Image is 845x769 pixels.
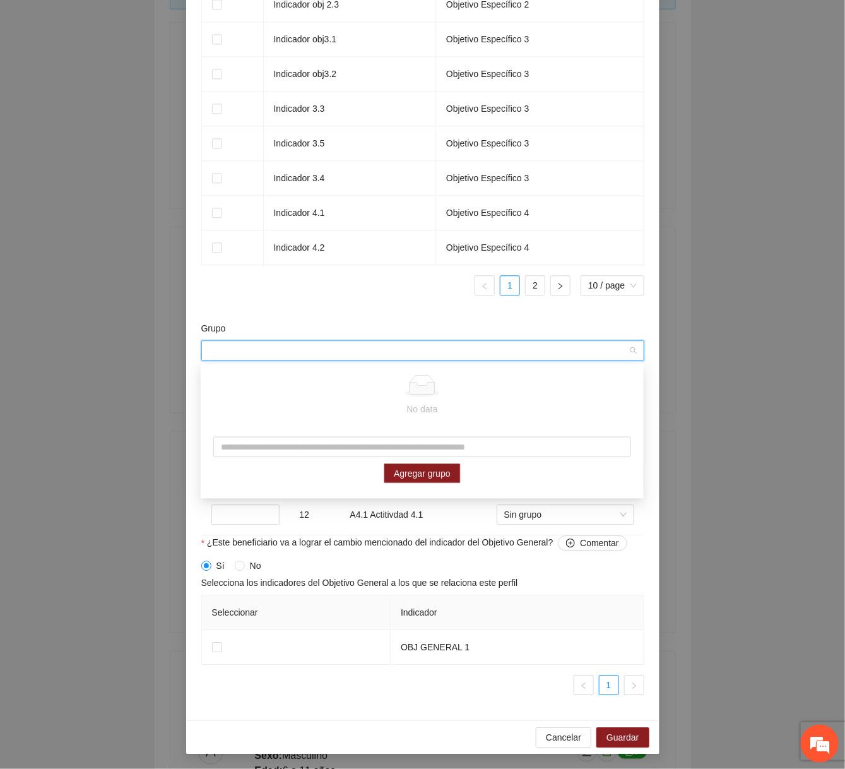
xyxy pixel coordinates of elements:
[436,196,644,230] td: Objetivo Específico 4
[600,676,618,694] a: 1
[436,57,644,92] td: Objetivo Específico 3
[580,536,618,550] span: Comentar
[264,126,436,161] td: Indicador 3.5
[475,275,495,295] li: Previous Page
[264,161,436,196] td: Indicador 3.4
[264,230,436,265] td: Indicador 4.2
[504,505,627,524] span: Sin grupo
[394,467,451,480] span: Agregar grupo
[436,22,644,57] td: Objetivo Específico 3
[207,6,237,37] div: Minimizar ventana de chat en vivo
[481,282,488,290] span: left
[6,345,240,389] textarea: Escriba su mensaje y pulse “Intro”
[566,539,575,549] span: plus-circle
[264,57,436,92] td: Indicador obj3.2
[557,282,564,290] span: right
[580,682,588,689] span: left
[208,402,636,416] div: No data
[536,727,591,748] button: Cancelar
[546,730,581,744] span: Cancelar
[558,535,627,551] button: ¿Este beneficiario va a lograr el cambio mencionado del indicador del Objetivo General?
[475,275,495,295] button: left
[550,275,570,295] button: right
[436,161,644,196] td: Objetivo Específico 3
[391,595,644,630] th: Indicador
[436,230,644,265] td: Objetivo Específico 4
[630,682,638,689] span: right
[500,276,519,295] a: 1
[209,341,628,360] input: Grupo
[550,275,570,295] li: Next Page
[500,275,520,295] li: 1
[290,494,340,535] td: 12
[436,92,644,126] td: Objetivo Específico 3
[202,595,391,630] th: Seleccionar
[436,126,644,161] td: Objetivo Específico 3
[264,22,436,57] td: Indicador obj3.1
[606,730,639,744] span: Guardar
[384,463,461,484] button: Agregar grupo
[599,675,619,695] li: 1
[201,576,518,590] span: Selecciona los indicadores del Objetivo General a los que se relaciona este perfil
[574,675,594,695] li: Previous Page
[391,630,644,665] td: OBJ GENERAL 1
[245,559,266,573] span: No
[526,276,545,295] a: 2
[73,169,174,296] span: Estamos en línea.
[264,196,436,230] td: Indicador 4.1
[574,675,594,695] button: left
[66,64,212,81] div: Chatee con nosotros ahora
[264,92,436,126] td: Indicador 3.3
[340,494,487,535] td: A4.1 Actitivdad 4.1
[588,276,636,295] span: 10 / page
[596,727,649,748] button: Guardar
[581,275,644,295] div: Page Size
[624,675,644,695] li: Next Page
[211,559,230,573] span: Sí
[201,321,226,335] label: Grupo
[624,675,644,695] button: right
[207,535,627,551] span: ¿Este beneficiario va a lograr el cambio mencionado del indicador del Objetivo General?
[525,275,545,295] li: 2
